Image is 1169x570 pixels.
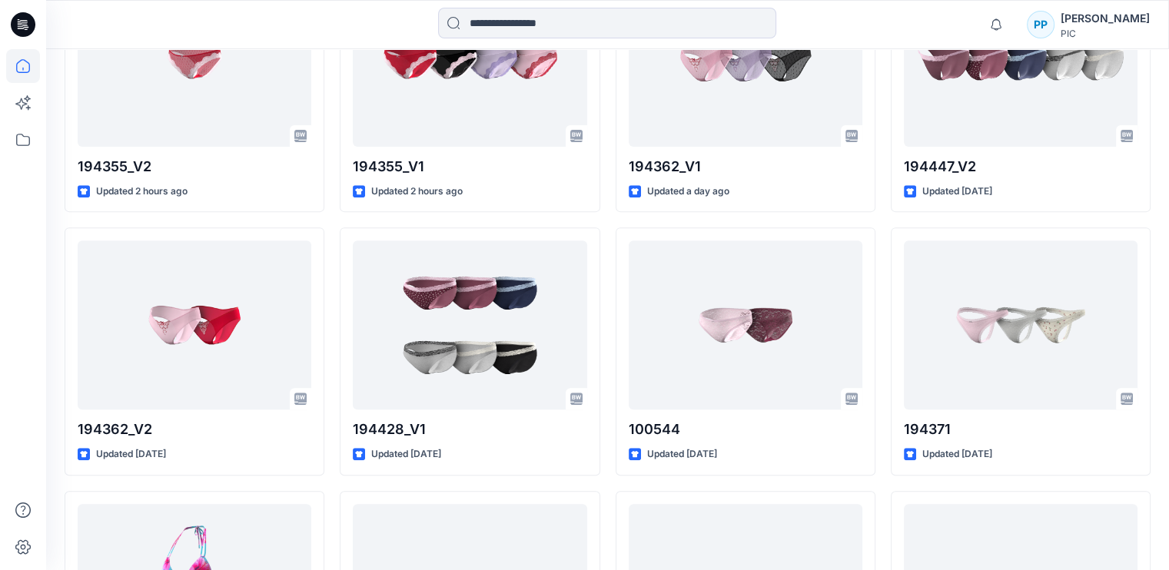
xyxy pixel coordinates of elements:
div: PP [1027,11,1054,38]
p: Updated [DATE] [922,446,992,462]
p: Updated a day ago [647,184,729,200]
a: 194362_V2 [78,240,311,409]
p: 194428_V1 [353,419,586,440]
div: PIC [1061,28,1150,39]
p: 194362_V2 [78,419,311,440]
p: 194355_V1 [353,156,586,177]
a: 194371 [904,240,1137,409]
p: 194355_V2 [78,156,311,177]
p: Updated 2 hours ago [371,184,463,200]
a: 100544 [629,240,862,409]
p: Updated [DATE] [922,184,992,200]
p: Updated [DATE] [371,446,441,462]
p: Updated [DATE] [647,446,717,462]
div: [PERSON_NAME] [1061,9,1150,28]
p: 194447_V2 [904,156,1137,177]
p: 100544 [629,419,862,440]
a: 194428_V1 [353,240,586,409]
p: 194371 [904,419,1137,440]
p: Updated 2 hours ago [96,184,188,200]
p: Updated [DATE] [96,446,166,462]
p: 194362_V1 [629,156,862,177]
